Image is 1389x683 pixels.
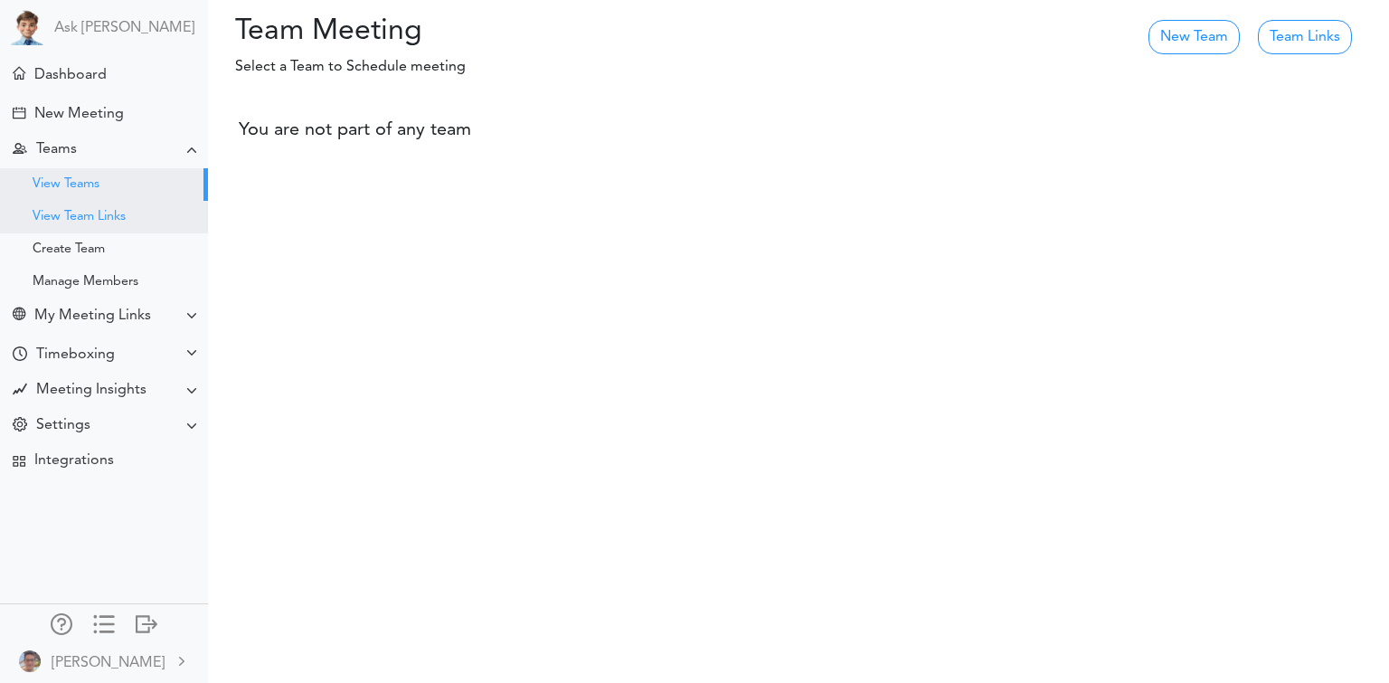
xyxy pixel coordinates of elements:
div: Dashboard [34,67,107,84]
div: Create Meeting [13,107,25,119]
a: [PERSON_NAME] [2,640,206,681]
div: [PERSON_NAME] [52,652,165,674]
div: Manage Members [33,278,138,287]
a: Change side menu [93,613,115,639]
div: Manage Members and Externals [51,613,72,631]
div: Time Your Goals [13,346,27,364]
div: Share Meeting Link [13,308,25,325]
div: Teams [36,141,77,158]
img: 9k= [19,650,41,672]
a: Ask [PERSON_NAME] [54,20,194,37]
a: New Team [1148,20,1240,54]
div: My Meeting Links [34,308,151,325]
h5: You are not part of any team [239,119,1366,141]
div: Integrations [34,452,114,470]
div: View Teams [33,180,99,189]
div: Meeting Dashboard [13,67,25,80]
div: Meeting Insights [36,382,146,399]
div: Settings [36,417,90,434]
div: View Team Links [33,213,126,222]
div: Log out [136,613,157,631]
a: Team Links [1258,20,1352,54]
div: Create Team [33,245,105,254]
div: TEAMCAL AI Workflow Apps [13,455,25,468]
div: New Meeting [34,106,124,123]
img: Powered by TEAMCAL AI [9,9,45,45]
h2: Team Meeting [208,14,583,49]
p: Select a Team to Schedule meeting [222,56,1049,78]
div: Show only icons [93,613,115,631]
div: Timeboxing [36,346,115,364]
